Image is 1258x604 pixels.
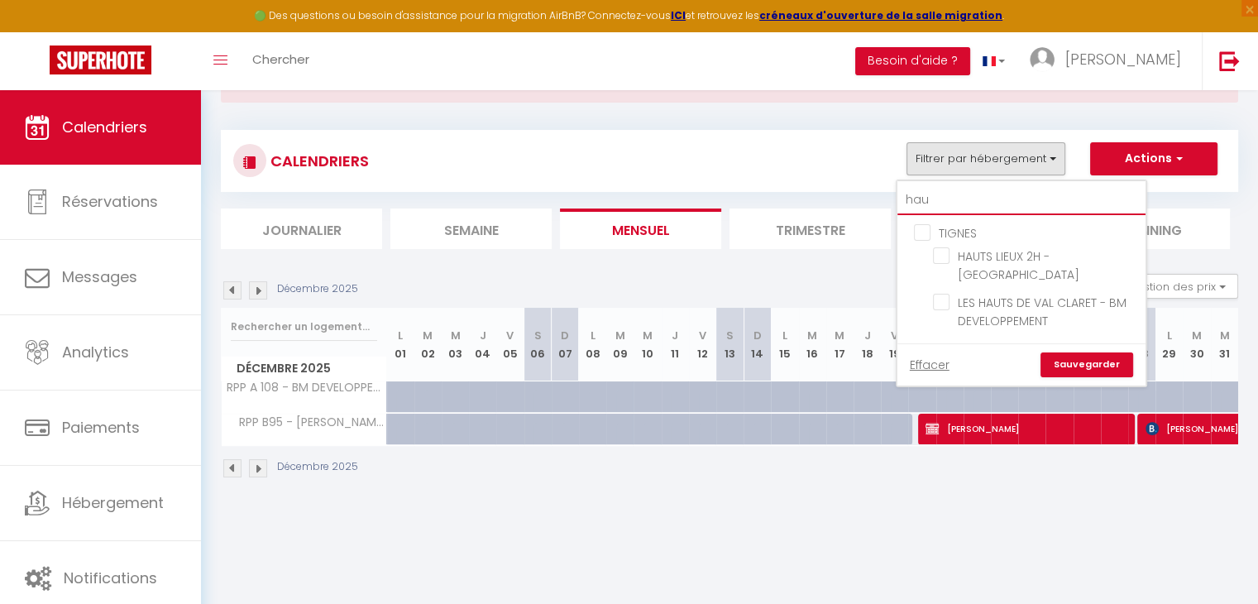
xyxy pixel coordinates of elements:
[672,328,678,343] abbr: J
[1219,50,1240,71] img: logout
[782,328,787,343] abbr: L
[807,328,817,343] abbr: M
[634,308,661,381] th: 10
[662,308,689,381] th: 11
[277,281,358,297] p: Décembre 2025
[552,308,579,381] th: 07
[906,142,1065,175] button: Filtrer par hébergement
[62,492,164,513] span: Hébergement
[1211,308,1238,381] th: 31
[1065,49,1181,70] span: [PERSON_NAME]
[423,328,433,343] abbr: M
[62,417,140,438] span: Paiements
[1040,352,1133,377] a: Sauvegarder
[1017,32,1202,90] a: ... [PERSON_NAME]
[1090,142,1217,175] button: Actions
[1183,308,1210,381] th: 30
[799,308,826,381] th: 16
[606,308,634,381] th: 09
[579,308,606,381] th: 08
[689,308,716,381] th: 12
[252,50,309,68] span: Chercher
[753,328,762,343] abbr: D
[62,117,147,137] span: Calendriers
[64,568,157,588] span: Notifications
[729,209,891,249] li: Trimestre
[62,266,137,287] span: Messages
[864,328,871,343] abbr: J
[716,308,744,381] th: 13
[1069,209,1230,249] li: Planning
[222,357,386,381] span: Décembre 2025
[496,308,524,381] th: 05
[561,328,569,343] abbr: D
[390,209,552,249] li: Semaine
[591,328,596,343] abbr: L
[826,308,854,381] th: 17
[469,308,496,381] th: 04
[1220,328,1230,343] abbr: M
[897,185,1146,215] input: Rechercher un logement...
[699,328,706,343] abbr: V
[671,8,686,22] a: ICI
[855,47,970,75] button: Besoin d'aide ?
[926,413,1126,444] span: [PERSON_NAME]
[524,308,552,381] th: 06
[759,8,1002,22] a: créneaux d'ouverture de la salle migration
[726,328,734,343] abbr: S
[1155,308,1183,381] th: 29
[643,328,653,343] abbr: M
[534,328,542,343] abbr: S
[221,209,382,249] li: Journalier
[387,308,414,381] th: 01
[451,328,461,343] abbr: M
[50,46,151,74] img: Super Booking
[615,328,625,343] abbr: M
[480,328,486,343] abbr: J
[231,312,377,342] input: Rechercher un logement...
[62,191,158,212] span: Réservations
[224,414,390,432] span: RPP B95 - [PERSON_NAME]
[896,180,1147,387] div: Filtrer par hébergement
[1167,328,1172,343] abbr: L
[881,308,908,381] th: 19
[744,308,771,381] th: 14
[414,308,442,381] th: 02
[506,328,514,343] abbr: V
[13,7,63,56] button: Ouvrir le widget de chat LiveChat
[1030,47,1055,72] img: ...
[62,342,129,362] span: Analytics
[224,381,390,394] span: RPP A 108 - BM DEVELOPPEMENT
[1192,328,1202,343] abbr: M
[1115,274,1238,299] button: Gestion des prix
[266,142,369,180] h3: CALENDRIERS
[854,308,881,381] th: 18
[958,248,1079,283] span: HAUTS LIEUX 2H - [GEOGRAPHIC_DATA]
[442,308,469,381] th: 03
[277,459,358,475] p: Décembre 2025
[891,328,898,343] abbr: V
[771,308,798,381] th: 15
[398,328,403,343] abbr: L
[910,356,949,374] a: Effacer
[835,328,844,343] abbr: M
[958,295,1126,329] span: LES HAUTS DE VAL CLARET - BM DEVELOPPEMENT
[560,209,721,249] li: Mensuel
[1218,78,1227,93] button: Close
[240,32,322,90] a: Chercher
